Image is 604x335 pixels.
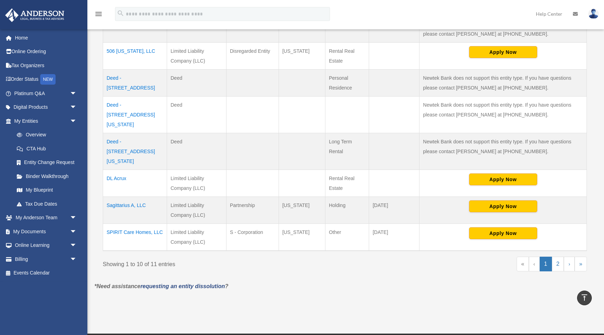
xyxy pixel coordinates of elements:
a: vertical_align_top [577,291,592,305]
td: Disregarded Entity [226,43,279,70]
a: Billingarrow_drop_down [5,252,87,266]
a: CTA Hub [10,142,84,156]
td: [DATE] [369,197,419,224]
em: *Need assistance ? [94,283,228,289]
a: Digital Productsarrow_drop_down [5,100,87,114]
a: First [517,257,529,271]
td: Deed [167,97,226,133]
a: Binder Walkthrough [10,169,84,183]
span: arrow_drop_down [70,238,84,253]
a: Online Learningarrow_drop_down [5,238,87,252]
td: Other [325,224,369,251]
td: S - Corporation [226,224,279,251]
a: 1 [540,257,552,271]
div: Showing 1 to 10 of 11 entries [103,257,340,269]
td: 506 [US_STATE], LLC [103,43,167,70]
img: User Pic [588,9,599,19]
span: arrow_drop_down [70,224,84,239]
a: Events Calendar [5,266,87,280]
a: Tax Due Dates [10,197,84,211]
td: Newtek Bank does not support this entity type. If you have questions please contact [PERSON_NAME]... [419,70,587,97]
td: [US_STATE] [279,197,325,224]
span: arrow_drop_down [70,211,84,225]
a: Tax Organizers [5,58,87,72]
td: [US_STATE] [279,224,325,251]
td: Limited Liability Company (LLC) [167,43,226,70]
a: My Entitiesarrow_drop_down [5,114,84,128]
td: Limited Liability Company (LLC) [167,197,226,224]
a: Next [564,257,575,271]
i: menu [94,10,103,18]
td: Rental Real Estate [325,43,369,70]
a: requesting an entity dissolution [141,283,225,289]
td: Deed - [STREET_ADDRESS] [103,70,167,97]
i: search [117,9,124,17]
a: Entity Change Request [10,156,84,170]
td: DL Acrux [103,170,167,197]
td: [US_STATE] [279,43,325,70]
td: Partnership [226,197,279,224]
a: Online Ordering [5,45,87,59]
td: Deed - [STREET_ADDRESS][US_STATE] [103,133,167,170]
a: My Blueprint [10,183,84,197]
button: Apply Now [469,46,537,58]
td: Rental Real Estate [325,170,369,197]
td: Deed [167,133,226,170]
span: arrow_drop_down [70,100,84,115]
a: Overview [10,128,80,142]
a: My Documentsarrow_drop_down [5,224,87,238]
a: Order StatusNEW [5,72,87,87]
a: Home [5,31,87,45]
span: arrow_drop_down [70,86,84,101]
td: Holding [325,197,369,224]
button: Apply Now [469,200,537,212]
span: arrow_drop_down [70,114,84,128]
button: Apply Now [469,173,537,185]
td: SPIRIT Care Homes, LLC [103,224,167,251]
td: Deed [167,70,226,97]
img: Anderson Advisors Platinum Portal [3,8,66,22]
td: Personal Residence [325,70,369,97]
span: arrow_drop_down [70,252,84,266]
td: Deed - [STREET_ADDRESS][US_STATE] [103,97,167,133]
td: Long Term Rental [325,133,369,170]
div: NEW [40,74,56,85]
a: Previous [529,257,540,271]
a: Platinum Q&Aarrow_drop_down [5,86,87,100]
td: Newtek Bank does not support this entity type. If you have questions please contact [PERSON_NAME]... [419,97,587,133]
td: Limited Liability Company (LLC) [167,224,226,251]
a: 2 [552,257,564,271]
a: menu [94,12,103,18]
i: vertical_align_top [580,293,589,302]
button: Apply Now [469,227,537,239]
a: My Anderson Teamarrow_drop_down [5,211,87,225]
td: Newtek Bank does not support this entity type. If you have questions please contact [PERSON_NAME]... [419,133,587,170]
td: Limited Liability Company (LLC) [167,170,226,197]
a: Last [575,257,587,271]
td: [DATE] [369,224,419,251]
td: Sagittarius A, LLC [103,197,167,224]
